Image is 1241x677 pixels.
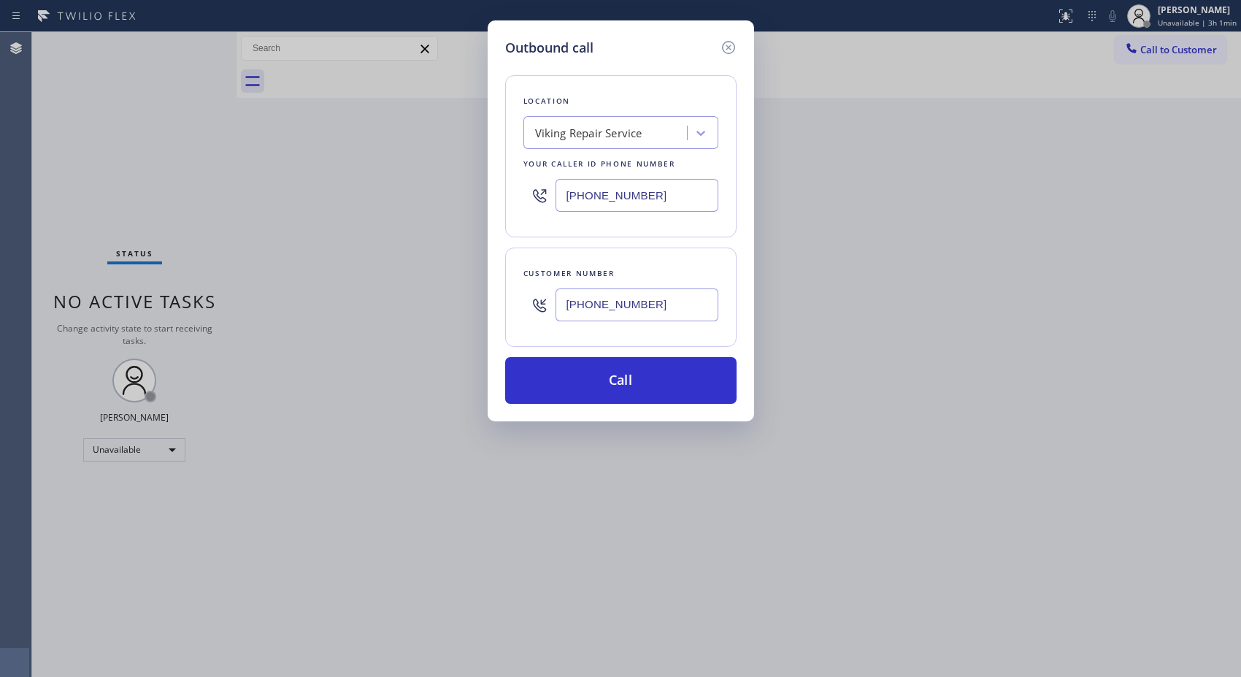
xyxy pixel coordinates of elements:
div: Your caller id phone number [523,156,718,172]
div: Location [523,93,718,109]
input: (123) 456-7890 [556,288,718,321]
div: Customer number [523,266,718,281]
input: (123) 456-7890 [556,179,718,212]
h5: Outbound call [505,38,593,58]
div: Viking Repair Service [535,125,642,142]
button: Call [505,357,737,404]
